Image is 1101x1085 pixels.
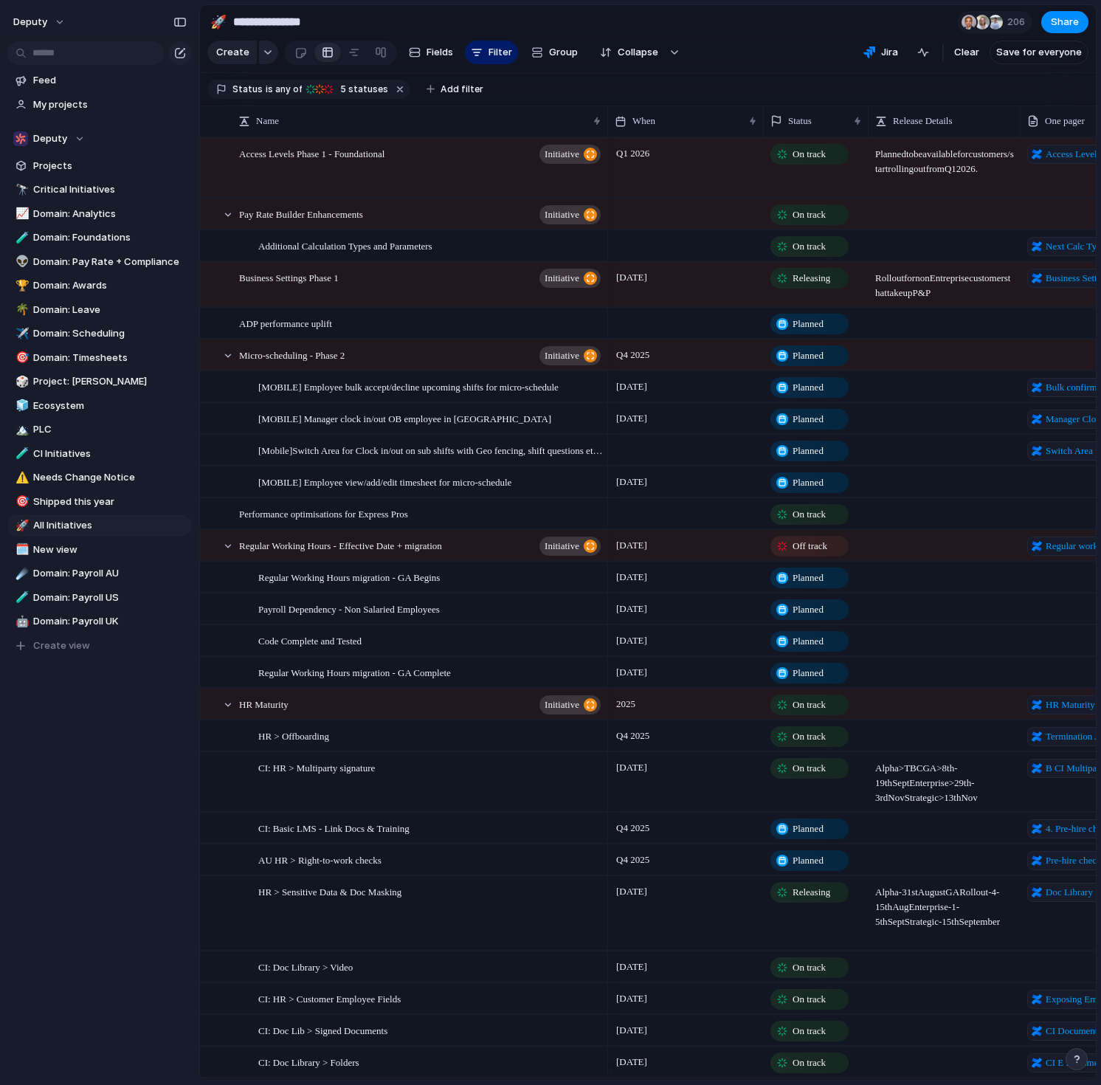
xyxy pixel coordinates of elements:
[793,885,830,900] span: Releasing
[15,541,26,558] div: 🗓️
[13,303,28,317] button: 🌴
[33,422,187,437] span: PLC
[1041,11,1088,33] button: Share
[33,495,187,509] span: Shipped this year
[793,348,824,363] span: Planned
[612,632,651,650] span: [DATE]
[13,447,28,461] button: 🧪
[793,147,826,162] span: On track
[418,79,492,100] button: Add filter
[13,399,28,413] button: 🧊
[793,571,824,585] span: Planned
[545,268,579,289] span: initiative
[239,205,363,222] span: Pay Rate Builder Enhancements
[545,204,579,225] span: initiative
[239,346,345,363] span: Micro-scheduling - Phase 2
[258,441,603,458] span: [Mobile]Switch Area for Clock in/out on sub shifts with Geo fencing, shift questions etc from sub...
[612,473,651,491] span: [DATE]
[612,759,651,776] span: [DATE]
[15,230,26,247] div: 🧪
[210,12,227,32] div: 🚀
[7,179,192,201] div: 🔭Critical Initiatives
[489,45,512,60] span: Filter
[258,819,410,836] span: CI: Basic LMS - Link Docs & Training
[263,81,305,97] button: isany of
[258,759,375,776] span: CI: HR > Multiparty signature
[612,1022,651,1039] span: [DATE]
[1051,15,1079,30] span: Share
[7,203,192,225] div: 📈Domain: Analytics
[7,514,192,537] a: 🚀All Initiatives
[793,380,824,395] span: Planned
[793,992,826,1007] span: On track
[256,114,279,128] span: Name
[15,469,26,486] div: ⚠️
[1007,15,1029,30] span: 206
[13,182,28,197] button: 🔭
[33,230,187,245] span: Domain: Foundations
[258,727,329,744] span: HR > Offboarding
[33,399,187,413] span: Ecosystem
[793,729,826,744] span: On track
[239,145,384,162] span: Access Levels Phase 1 - Foundational
[793,412,824,427] span: Planned
[7,443,192,465] div: 🧪CI Initiatives
[33,374,187,389] span: Project: [PERSON_NAME]
[15,278,26,294] div: 🏆
[258,378,559,395] span: [MOBILE] Employee bulk accept/decline upcoming shifts for micro-schedule
[15,589,26,606] div: 🧪
[7,418,192,441] div: 🏔️PLC
[13,278,28,293] button: 🏆
[869,139,1020,176] span: Planned to be available for customers / start rolling out from Q1 2026.
[996,45,1082,60] span: Save for everyone
[15,613,26,630] div: 🤖
[793,634,824,649] span: Planned
[207,41,257,64] button: Create
[13,15,47,30] span: deputy
[793,1055,826,1070] span: On track
[15,301,26,318] div: 🌴
[7,10,73,34] button: deputy
[954,45,979,60] span: Clear
[258,990,401,1007] span: CI: HR > Customer Employee Fields
[15,493,26,510] div: 🎯
[612,695,639,713] span: 2025
[13,495,28,509] button: 🎯
[793,444,824,458] span: Planned
[303,81,391,97] button: 5 statuses
[7,155,192,177] a: Projects
[33,97,187,112] span: My projects
[33,590,187,605] span: Domain: Payroll US
[618,45,658,60] span: Collapse
[13,207,28,221] button: 📈
[7,323,192,345] div: ✈️Domain: Scheduling
[15,349,26,366] div: 🎯
[232,83,263,96] span: Status
[33,278,187,293] span: Domain: Awards
[869,263,1020,300] span: Roll out for non Entreprise customers that take up P&P
[7,539,192,561] a: 🗓️New view
[15,517,26,534] div: 🚀
[15,182,26,199] div: 🔭
[15,253,26,270] div: 👽
[793,602,824,617] span: Planned
[7,610,192,633] div: 🤖Domain: Payroll UK
[33,566,187,581] span: Domain: Payroll AU
[7,299,192,321] a: 🌴Domain: Leave
[33,182,187,197] span: Critical Initiatives
[33,518,187,533] span: All Initiatives
[258,473,511,490] span: [MOBILE] Employee view/add/edit timesheet for micro-schedule
[612,269,651,286] span: [DATE]
[7,562,192,585] a: ☄️Domain: Payroll AU
[7,371,192,393] a: 🎲Project: [PERSON_NAME]
[15,445,26,462] div: 🧪
[612,883,651,900] span: [DATE]
[612,851,653,869] span: Q4 2025
[881,45,898,60] span: Jira
[7,466,192,489] a: ⚠️Needs Change Notice
[539,537,601,556] button: initiative
[266,83,273,96] span: is
[539,145,601,164] button: initiative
